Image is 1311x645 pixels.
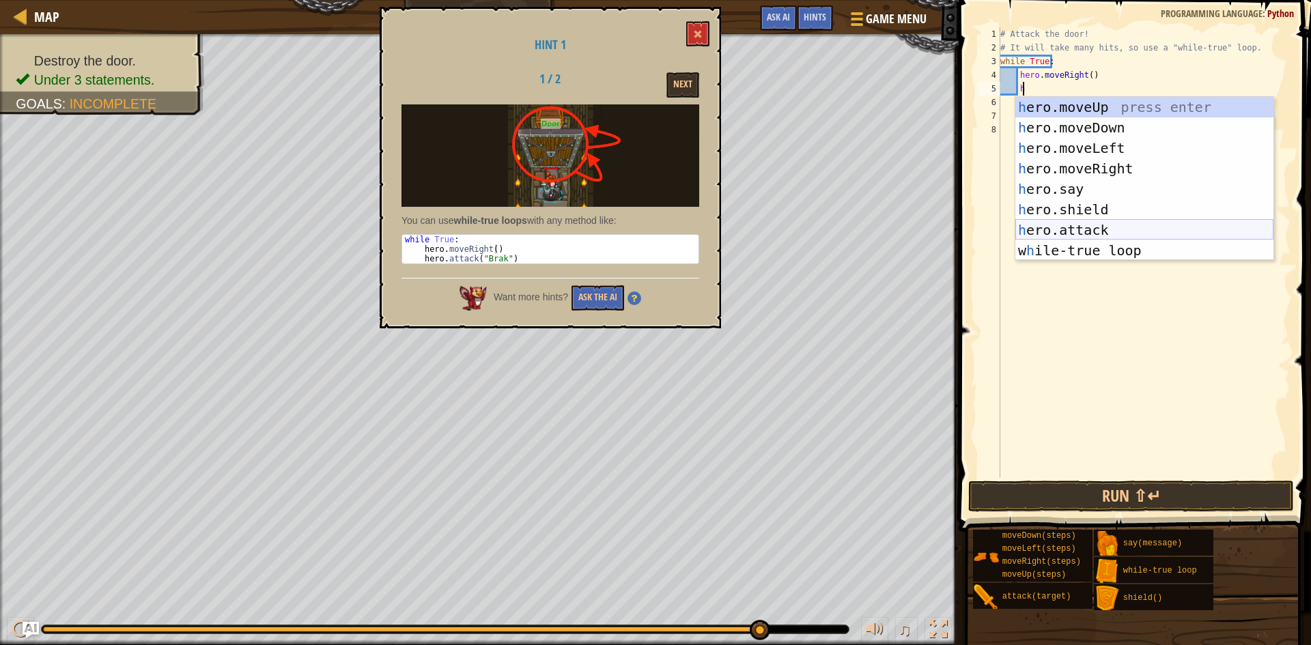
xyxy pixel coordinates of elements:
[978,55,1000,68] div: 3
[861,617,888,645] button: Adjust volume
[666,72,699,98] button: Next
[628,291,641,305] img: Hint
[767,10,790,23] span: Ask AI
[1002,544,1076,554] span: moveLeft(steps)
[978,41,1000,55] div: 2
[973,584,999,610] img: portrait.png
[16,70,190,89] li: Under 3 statements.
[840,5,935,38] button: Game Menu
[1263,7,1267,20] span: :
[34,53,136,68] span: Destroy the door.
[454,215,527,226] strong: while-true loops
[1161,7,1263,20] span: Programming language
[23,622,39,638] button: Ask AI
[978,123,1000,137] div: 8
[978,96,1000,109] div: 6
[507,72,593,86] h2: 1 / 2
[34,8,59,26] span: Map
[7,617,34,645] button: Ctrl + P: Play
[16,51,190,70] li: Destroy the door.
[62,96,70,111] span: :
[401,104,699,207] img: Dread door
[1094,586,1120,612] img: portrait.png
[460,286,487,311] img: AI
[978,109,1000,123] div: 7
[925,617,952,645] button: Toggle fullscreen
[1123,593,1163,603] span: shield()
[804,10,826,23] span: Hints
[978,82,1000,96] div: 5
[27,8,59,26] a: Map
[978,27,1000,41] div: 1
[973,544,999,570] img: portrait.png
[1123,539,1182,548] span: say(message)
[760,5,797,31] button: Ask AI
[968,481,1294,512] button: Run ⇧↵
[1094,558,1120,584] img: portrait.png
[898,619,912,640] span: ♫
[895,617,918,645] button: ♫
[1002,570,1067,579] span: moveUp(steps)
[401,214,699,227] p: You can use with any method like:
[34,72,154,87] span: Under 3 statements.
[978,68,1000,82] div: 4
[572,285,624,311] button: Ask the AI
[1267,7,1294,20] span: Python
[1123,566,1197,575] span: while-true loop
[70,96,156,111] span: Incomplete
[1094,531,1120,557] img: portrait.png
[866,10,927,28] span: Game Menu
[535,36,566,53] span: Hint 1
[494,292,568,303] span: Want more hints?
[16,96,62,111] span: Goals
[1002,592,1071,601] span: attack(target)
[1002,531,1076,541] span: moveDown(steps)
[1002,557,1081,567] span: moveRight(steps)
